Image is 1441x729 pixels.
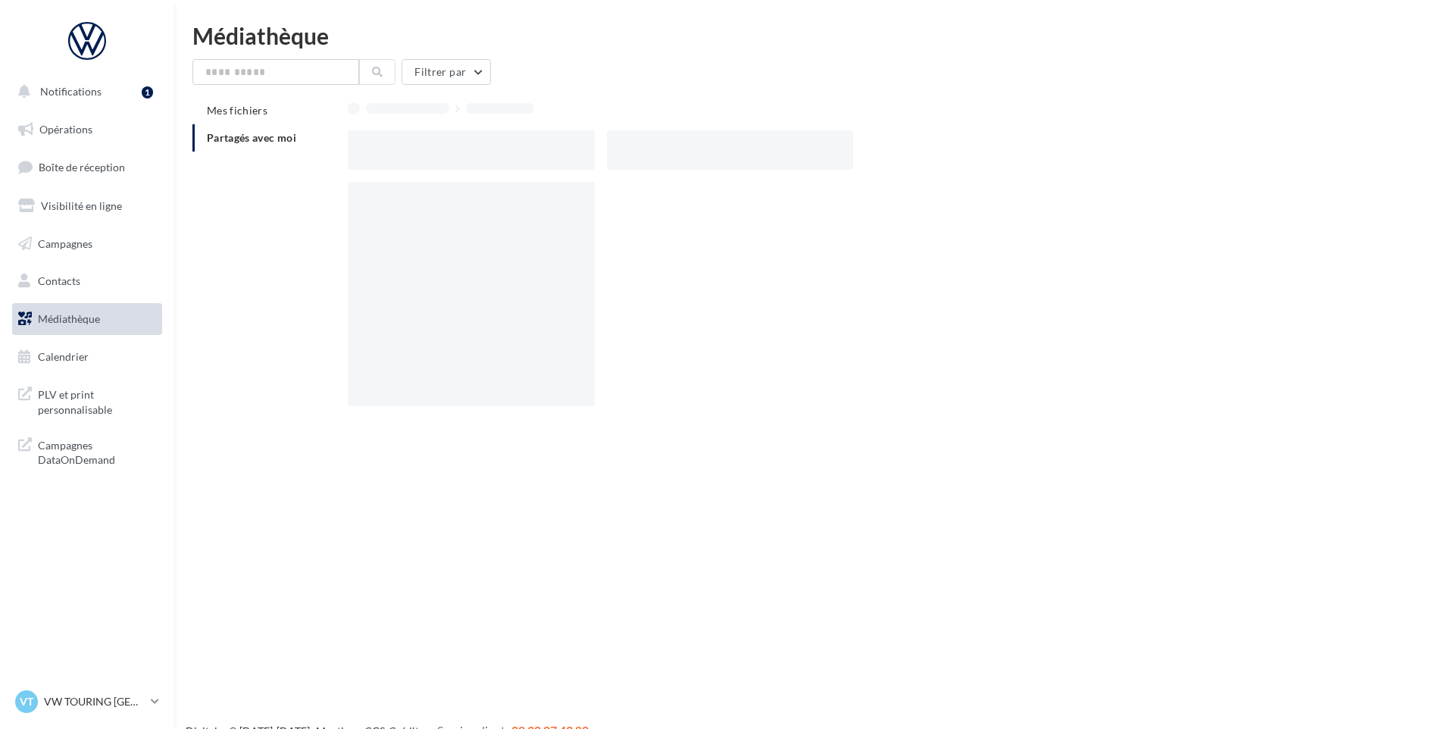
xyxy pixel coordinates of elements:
[44,694,145,709] p: VW TOURING [GEOGRAPHIC_DATA]
[9,341,165,373] a: Calendrier
[402,59,491,85] button: Filtrer par
[9,76,159,108] button: Notifications 1
[40,85,102,98] span: Notifications
[38,435,156,468] span: Campagnes DataOnDemand
[38,274,80,287] span: Contacts
[39,161,125,174] span: Boîte de réception
[9,429,165,474] a: Campagnes DataOnDemand
[9,378,165,423] a: PLV et print personnalisable
[39,123,92,136] span: Opérations
[9,228,165,260] a: Campagnes
[192,24,1423,47] div: Médiathèque
[38,384,156,417] span: PLV et print personnalisable
[9,151,165,183] a: Boîte de réception
[142,86,153,99] div: 1
[9,190,165,222] a: Visibilité en ligne
[38,236,92,249] span: Campagnes
[207,104,267,117] span: Mes fichiers
[207,131,296,144] span: Partagés avec moi
[9,265,165,297] a: Contacts
[38,350,89,363] span: Calendrier
[20,694,33,709] span: VT
[12,687,162,716] a: VT VW TOURING [GEOGRAPHIC_DATA]
[38,312,100,325] span: Médiathèque
[9,303,165,335] a: Médiathèque
[41,199,122,212] span: Visibilité en ligne
[9,114,165,145] a: Opérations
